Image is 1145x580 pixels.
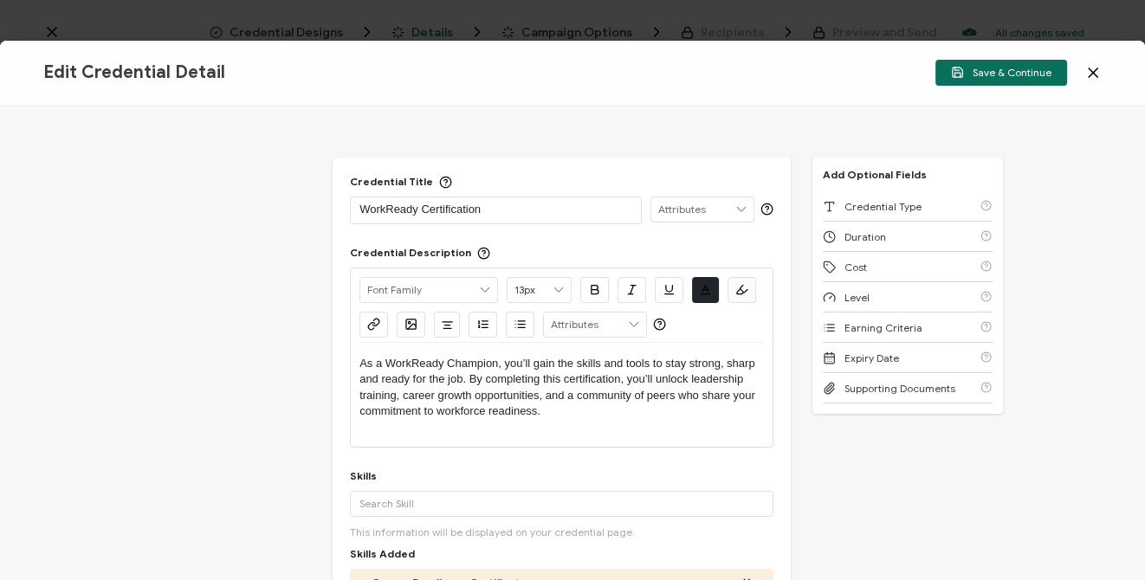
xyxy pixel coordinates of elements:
[350,469,377,482] div: Skills
[844,291,870,304] span: Level
[844,351,899,364] span: Expiry Date
[812,168,937,181] p: Add Optional Fields
[43,61,225,83] span: Edit Credential Detail
[350,547,415,560] span: Skills Added
[359,356,764,420] p: As a WorkReady Champion, you’ll gain the skills and tools to stay strong, sharp and ready for the...
[360,278,497,302] input: Font Family
[651,197,754,222] input: Attributes
[350,175,452,188] div: Credential Title
[951,66,1051,79] span: Save & Continue
[844,321,922,334] span: Earning Criteria
[844,200,922,213] span: Credential Type
[1058,497,1145,580] iframe: Chat Widget
[350,246,490,259] div: Credential Description
[844,261,867,274] span: Cost
[844,230,886,243] span: Duration
[544,313,646,337] input: Attributes
[350,525,635,538] span: This information will be displayed on your credential page.
[350,491,773,517] input: Search Skill
[844,382,955,395] span: Supporting Documents
[935,60,1067,86] button: Save & Continue
[359,201,632,218] p: WorkReady Certification
[508,278,571,302] input: Font Size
